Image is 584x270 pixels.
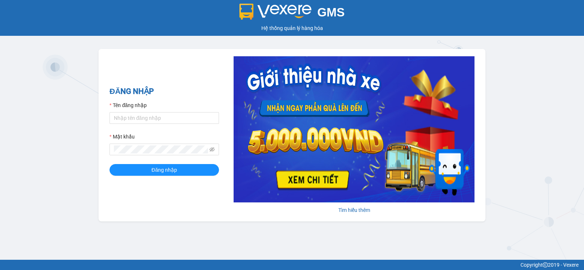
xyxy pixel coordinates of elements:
[109,101,147,109] label: Tên đăng nhập
[109,164,219,176] button: Đăng nhập
[239,4,312,20] img: logo 2
[109,112,219,124] input: Tên đăng nhập
[114,145,208,153] input: Mật khẩu
[151,166,177,174] span: Đăng nhập
[210,147,215,152] span: eye-invisible
[2,24,582,32] div: Hệ thống quản lý hàng hóa
[109,85,219,98] h2: ĐĂNG NHẬP
[317,5,345,19] span: GMS
[109,133,135,141] label: Mật khẩu
[234,206,474,214] div: Tìm hiểu thêm
[234,56,474,202] img: banner-0
[543,262,548,267] span: copyright
[5,261,579,269] div: Copyright 2019 - Vexere
[239,11,345,17] a: GMS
